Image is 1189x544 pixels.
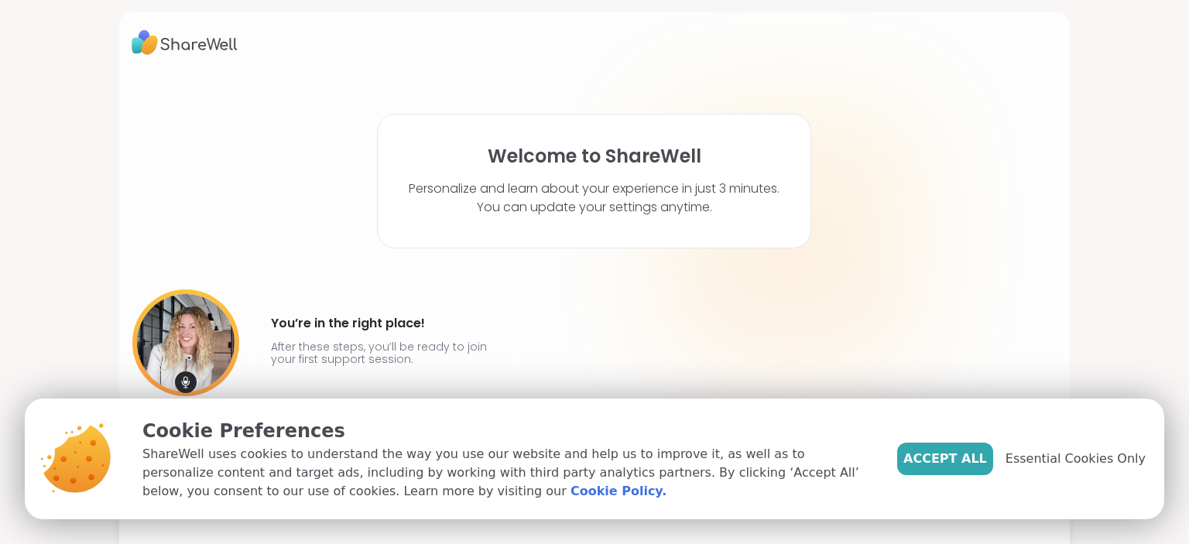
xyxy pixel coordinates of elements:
h4: You’re in the right place! [271,311,494,336]
p: ShareWell uses cookies to understand the way you use our website and help us to improve it, as we... [142,445,872,501]
h1: Welcome to ShareWell [488,145,701,167]
span: Essential Cookies Only [1006,450,1146,468]
p: Personalize and learn about your experience in just 3 minutes. You can update your settings anytime. [409,180,780,217]
img: User image [132,289,239,396]
button: Accept All [897,443,993,475]
p: Cookie Preferences [142,417,872,445]
p: After these steps, you’ll be ready to join your first support session. [271,340,494,365]
span: Accept All [903,450,987,468]
a: Cookie Policy. [571,482,666,501]
img: ShareWell Logo [132,25,238,60]
img: mic icon [175,371,197,393]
